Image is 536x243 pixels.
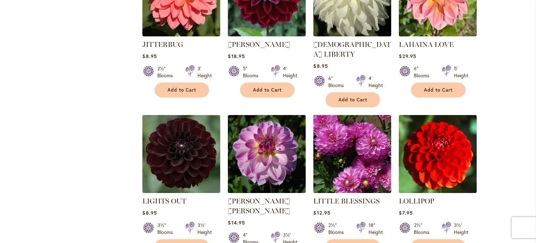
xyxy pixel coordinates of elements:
[240,83,295,98] button: Add to Cart
[326,92,380,107] button: Add to Cart
[243,65,262,79] div: 5" Blooms
[399,31,477,38] a: LAHAINA LOVE
[313,40,391,58] a: [DEMOGRAPHIC_DATA] LIBERTY
[399,40,454,49] a: LAHAINA LOVE
[228,115,306,193] img: LISA LISA
[157,222,177,236] div: 3½" Blooms
[228,219,245,226] span: $14.95
[399,188,477,194] a: LOLLIPOP
[313,209,330,216] span: $12.95
[414,65,433,79] div: 6" Blooms
[338,97,367,103] span: Add to Cart
[424,87,453,93] span: Add to Cart
[414,222,433,236] div: 2½" Blooms
[399,209,412,216] span: $7.95
[328,75,348,89] div: 6" Blooms
[283,65,297,79] div: 4' Height
[157,65,177,79] div: 2½" Blooms
[411,83,466,98] button: Add to Cart
[454,222,468,236] div: 3½' Height
[228,31,306,38] a: Kaisha Lea
[155,83,209,98] button: Add to Cart
[198,65,212,79] div: 3' Height
[228,197,290,215] a: [PERSON_NAME] [PERSON_NAME]
[454,65,468,79] div: 5' Height
[142,188,220,194] a: LIGHTS OUT
[253,87,282,93] span: Add to Cart
[368,222,383,236] div: 18" Height
[313,63,328,69] span: $8.95
[328,222,348,236] div: 2½" Blooms
[399,115,477,193] img: LOLLIPOP
[368,75,383,89] div: 4' Height
[313,31,391,38] a: LADY LIBERTY
[399,197,434,205] a: LOLLIPOP
[142,40,183,49] a: JITTERBUG
[142,197,186,205] a: LIGHTS OUT
[142,31,220,38] a: JITTERBUG
[312,113,393,195] img: LITTLE BLESSINGS
[313,188,391,194] a: LITTLE BLESSINGS
[228,53,245,59] span: $18.95
[5,218,25,238] iframe: Launch Accessibility Center
[167,87,196,93] span: Add to Cart
[142,115,220,193] img: LIGHTS OUT
[142,53,157,59] span: $8.95
[198,222,212,236] div: 3½' Height
[228,188,306,194] a: LISA LISA
[313,197,380,205] a: LITTLE BLESSINGS
[399,53,416,59] span: $29.95
[228,40,290,49] a: [PERSON_NAME]
[142,209,157,216] span: $8.95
